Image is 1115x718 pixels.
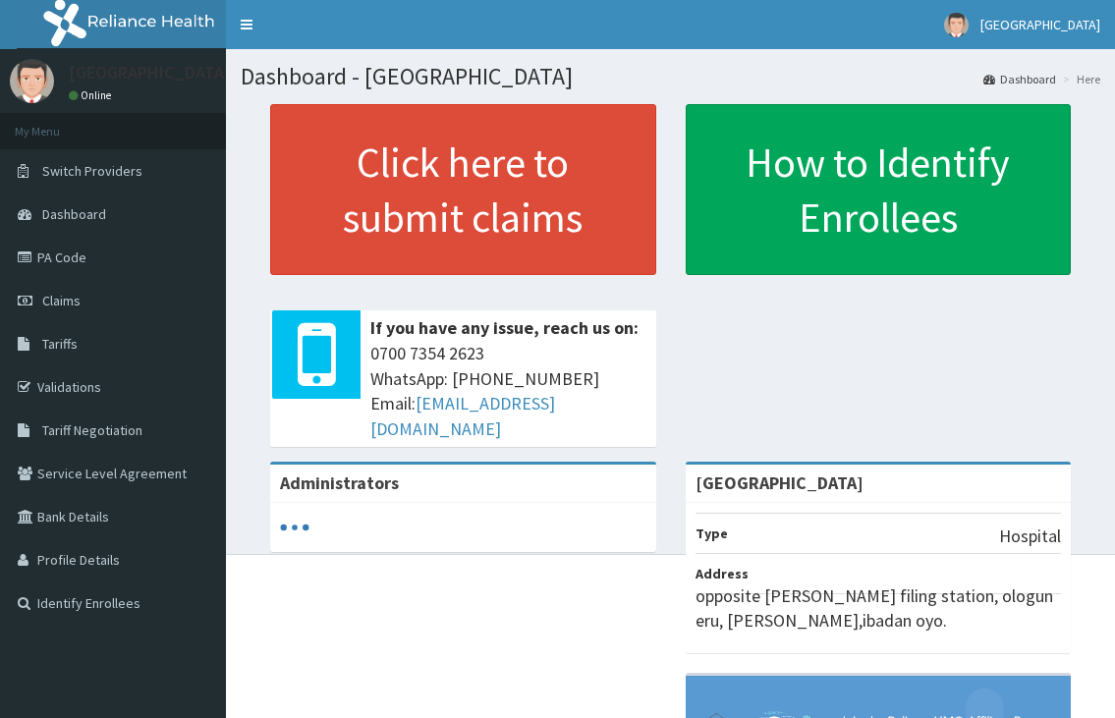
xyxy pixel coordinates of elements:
b: If you have any issue, reach us on: [370,316,639,339]
span: Dashboard [42,205,106,223]
li: Here [1058,71,1100,87]
a: Online [69,88,116,102]
span: [GEOGRAPHIC_DATA] [980,16,1100,33]
a: How to Identify Enrollees [686,104,1072,275]
p: Hospital [999,524,1061,549]
a: Dashboard [983,71,1056,87]
svg: audio-loading [280,513,309,542]
strong: [GEOGRAPHIC_DATA] [696,471,864,494]
span: Claims [42,292,81,309]
span: Switch Providers [42,162,142,180]
b: Type [696,525,728,542]
span: Tariff Negotiation [42,421,142,439]
a: Click here to submit claims [270,104,656,275]
p: opposite [PERSON_NAME] filing station, ologun eru, [PERSON_NAME],ibadan oyo. [696,583,1062,634]
img: User Image [944,13,969,37]
span: Tariffs [42,335,78,353]
span: 0700 7354 2623 WhatsApp: [PHONE_NUMBER] Email: [370,341,646,442]
p: [GEOGRAPHIC_DATA] [69,64,231,82]
b: Administrators [280,471,399,494]
b: Address [696,565,749,582]
img: User Image [10,59,54,103]
a: [EMAIL_ADDRESS][DOMAIN_NAME] [370,392,555,440]
h1: Dashboard - [GEOGRAPHIC_DATA] [241,64,1100,89]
